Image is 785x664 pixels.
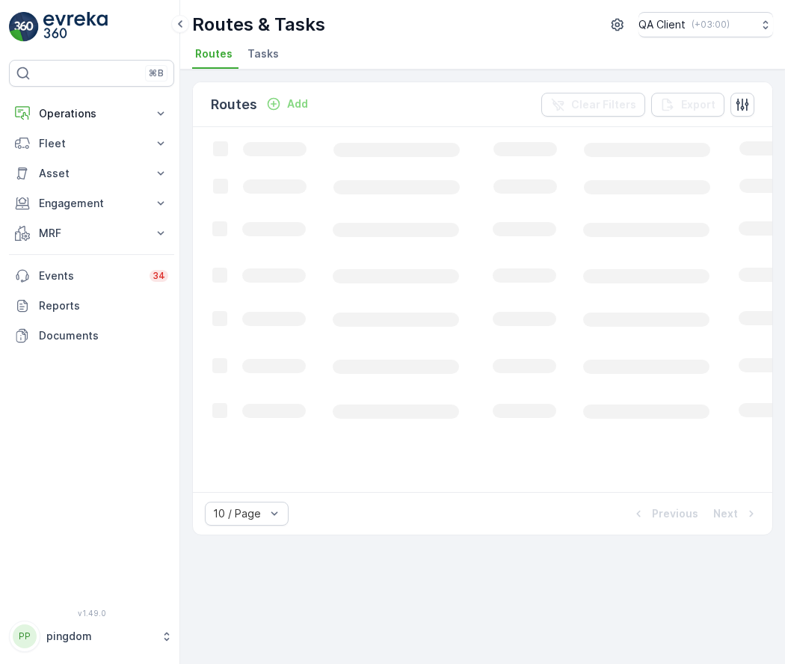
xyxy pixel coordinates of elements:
button: MRF [9,218,174,248]
p: 34 [153,270,165,282]
button: Export [651,93,724,117]
p: Documents [39,328,168,343]
img: logo_light-DOdMpM7g.png [43,12,108,42]
a: Reports [9,291,174,321]
p: Export [681,97,715,112]
button: Operations [9,99,174,129]
button: Fleet [9,129,174,159]
p: Operations [39,106,144,121]
button: Asset [9,159,174,188]
p: Routes [211,94,257,115]
p: ⌘B [149,67,164,79]
p: Previous [652,506,698,521]
span: Tasks [247,46,279,61]
p: pingdom [46,629,153,644]
span: Routes [195,46,233,61]
p: ( +03:00 ) [692,19,730,31]
button: Next [712,505,760,523]
p: Asset [39,166,144,181]
p: Reports [39,298,168,313]
p: Routes & Tasks [192,13,325,37]
p: Events [39,268,141,283]
button: PPpingdom [9,621,174,652]
p: QA Client [638,17,686,32]
p: MRF [39,226,144,241]
button: QA Client(+03:00) [638,12,773,37]
p: Engagement [39,196,144,211]
button: Add [260,95,314,113]
a: Events34 [9,261,174,291]
img: logo [9,12,39,42]
p: Clear Filters [571,97,636,112]
p: Next [713,506,738,521]
p: Add [287,96,308,111]
button: Clear Filters [541,93,645,117]
button: Engagement [9,188,174,218]
p: Fleet [39,136,144,151]
a: Documents [9,321,174,351]
button: Previous [629,505,700,523]
span: v 1.49.0 [9,609,174,618]
div: PP [13,624,37,648]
